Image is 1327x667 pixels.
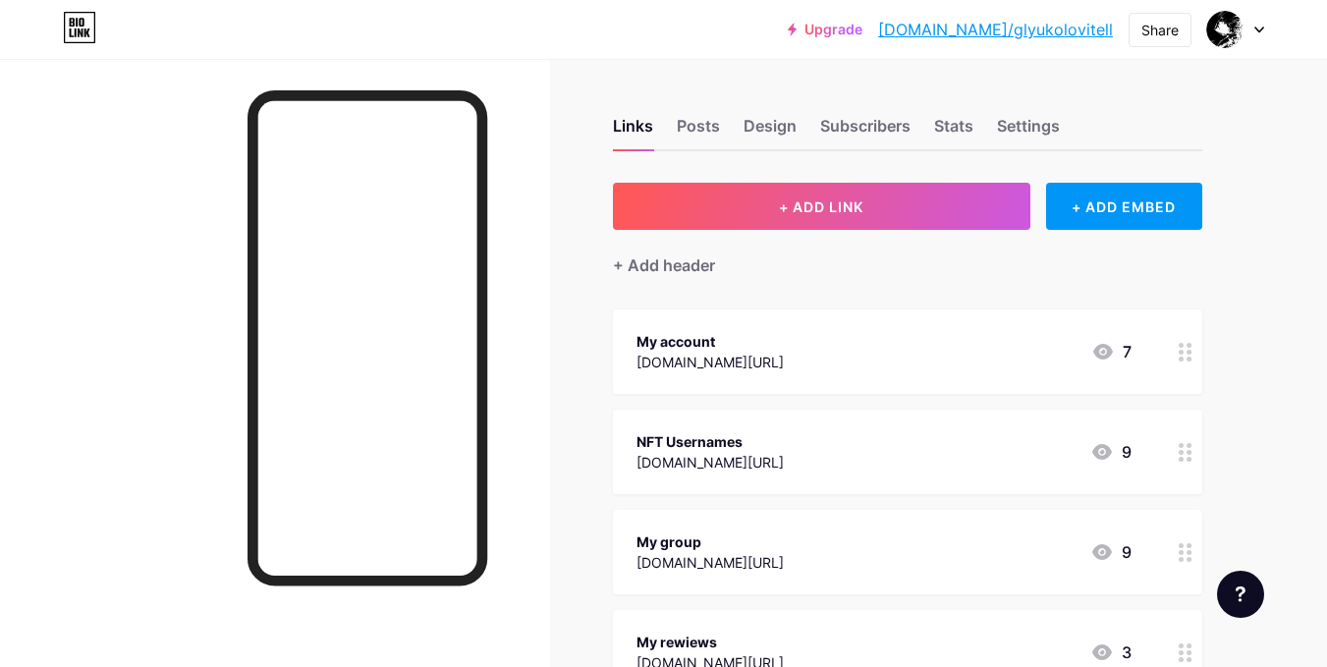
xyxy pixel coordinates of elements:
[997,114,1060,149] div: Settings
[1141,20,1179,40] div: Share
[636,452,784,472] div: [DOMAIN_NAME][URL]
[1090,540,1132,564] div: 9
[779,198,863,215] span: + ADD LINK
[636,531,784,552] div: My group
[1091,340,1132,363] div: 7
[636,552,784,573] div: [DOMAIN_NAME][URL]
[613,183,1030,230] button: + ADD LINK
[820,114,911,149] div: Subscribers
[744,114,797,149] div: Design
[613,114,653,149] div: Links
[1090,440,1132,464] div: 9
[934,114,973,149] div: Stats
[636,352,784,372] div: [DOMAIN_NAME][URL]
[636,431,784,452] div: NFT Usernames
[677,114,720,149] div: Posts
[788,22,862,37] a: Upgrade
[1046,183,1202,230] div: + ADD EMBED
[613,253,715,277] div: + Add header
[636,632,784,652] div: My rewiews
[636,331,784,352] div: My account
[1206,11,1244,48] img: an6elsky
[1090,640,1132,664] div: 3
[878,18,1113,41] a: [DOMAIN_NAME]/glyukolovitell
